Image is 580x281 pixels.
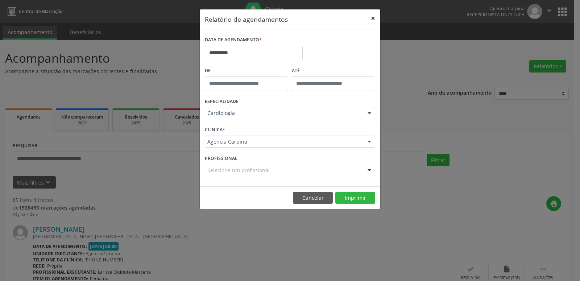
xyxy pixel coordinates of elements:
label: CLÍNICA [205,124,225,136]
label: De [205,65,288,77]
label: ATÉ [292,65,375,77]
button: Cancelar [293,192,333,204]
span: Cardiologia [207,109,360,117]
button: Close [366,9,380,27]
button: Imprimir [335,192,375,204]
span: Selecione um profissional [207,166,270,174]
span: Agencia Carpina [207,138,360,145]
h5: Relatório de agendamentos [205,15,288,24]
label: ESPECIALIDADE [205,96,239,107]
label: DATA DE AGENDAMENTO [205,34,262,46]
label: PROFISSIONAL [205,153,237,164]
